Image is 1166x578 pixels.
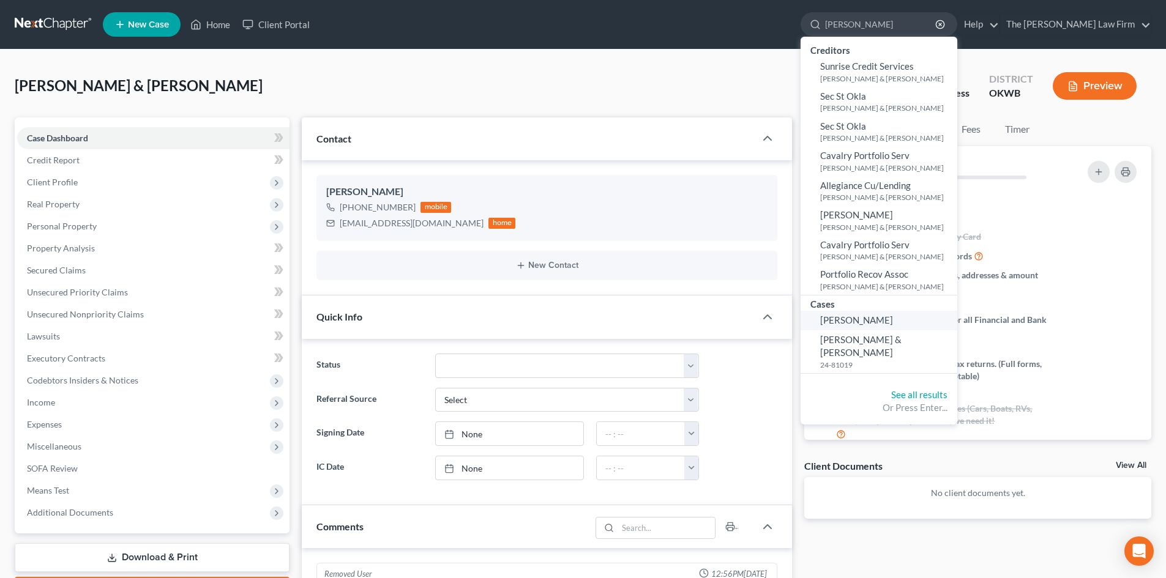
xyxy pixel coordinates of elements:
[316,311,362,322] span: Quick Info
[326,261,768,270] button: New Contact
[801,206,957,235] a: [PERSON_NAME][PERSON_NAME] & [PERSON_NAME]
[17,149,290,171] a: Credit Report
[995,117,1039,141] a: Timer
[820,61,914,72] span: Sunrise Credit Services
[951,117,990,141] a: Fees
[310,421,428,446] label: Signing Date
[820,239,910,250] span: Cavalry Portfolio Serv
[15,543,290,572] a: Download & Print
[801,295,957,311] div: Cases
[1116,461,1146,470] a: View All
[891,389,947,400] a: See all results
[17,237,290,259] a: Property Analysis
[820,269,908,280] span: Portfolio Recov Assoc
[820,314,893,325] span: [PERSON_NAME]
[618,517,716,538] input: Search...
[820,133,954,143] small: [PERSON_NAME] & [PERSON_NAME]
[17,127,290,149] a: Case Dashboard
[436,422,583,445] a: None
[801,176,957,206] a: Allegiance Cu/Lending[PERSON_NAME] & [PERSON_NAME]
[340,201,416,213] div: [PHONE_NUMBER]
[820,251,954,262] small: [PERSON_NAME] & [PERSON_NAME]
[236,13,316,35] a: Client Portal
[825,13,937,35] input: Search by name...
[801,265,957,295] a: Portfolio Recov Assoc[PERSON_NAME] & [PERSON_NAME]
[820,91,866,102] span: Sec St Okla
[820,120,866,132] span: Sec St Okla
[801,235,957,265] a: Cavalry Portfolio Serv[PERSON_NAME] & [PERSON_NAME]
[27,331,60,341] span: Lawsuits
[820,180,911,191] span: Allegiance Cu/Lending
[184,13,236,35] a: Home
[810,401,947,414] div: Or Press Enter...
[989,72,1033,86] div: District
[17,347,290,369] a: Executory Contracts
[310,354,428,378] label: Status
[820,334,902,358] span: [PERSON_NAME] & [PERSON_NAME]
[27,485,69,495] span: Means Test
[27,309,144,319] span: Unsecured Nonpriority Claims
[820,222,954,232] small: [PERSON_NAME] & [PERSON_NAME]
[820,73,954,84] small: [PERSON_NAME] & [PERSON_NAME]
[820,163,954,173] small: [PERSON_NAME] & [PERSON_NAME]
[17,325,290,347] a: Lawsuits
[801,57,957,87] a: Sunrise Credit Services[PERSON_NAME] & [PERSON_NAME]
[801,42,957,57] div: Creditors
[340,217,484,229] div: [EMAIL_ADDRESS][DOMAIN_NAME]
[820,103,954,113] small: [PERSON_NAME] & [PERSON_NAME]
[420,202,451,213] div: mobile
[27,155,80,165] span: Credit Report
[128,20,169,29] span: New Case
[27,375,138,385] span: Codebtors Insiders & Notices
[17,281,290,303] a: Unsecured Priority Claims
[27,397,55,407] span: Income
[488,218,515,229] div: home
[820,360,954,370] small: 24-81019
[958,13,999,35] a: Help
[820,209,893,220] span: [PERSON_NAME]
[17,458,290,480] a: SOFA Review
[326,185,768,199] div: [PERSON_NAME]
[804,459,883,472] div: Client Documents
[17,259,290,281] a: Secured Claims
[1053,72,1137,100] button: Preview
[310,388,428,412] label: Referral Source
[436,456,583,480] a: None
[17,303,290,325] a: Unsecured Nonpriority Claims
[1124,536,1154,566] div: Open Intercom Messenger
[310,456,428,480] label: IC Date
[27,507,113,517] span: Additional Documents
[801,87,957,117] a: Sec St Okla[PERSON_NAME] & [PERSON_NAME]
[801,330,957,373] a: [PERSON_NAME] & [PERSON_NAME]24-81019
[27,441,81,451] span: Miscellaneous
[27,177,78,187] span: Client Profile
[27,419,62,429] span: Expenses
[989,86,1033,100] div: OKWB
[820,192,954,202] small: [PERSON_NAME] & [PERSON_NAME]
[27,221,97,231] span: Personal Property
[1000,13,1151,35] a: The [PERSON_NAME] Law Firm
[814,487,1142,499] p: No client documents yet.
[27,133,88,143] span: Case Dashboard
[27,287,128,297] span: Unsecured Priority Claims
[27,463,78,473] span: SOFA Review
[801,311,957,330] a: [PERSON_NAME]
[597,422,685,445] input: -- : --
[597,456,685,480] input: -- : --
[316,133,351,144] span: Contact
[15,76,263,94] span: [PERSON_NAME] & [PERSON_NAME]
[27,243,95,253] span: Property Analysis
[27,353,105,363] span: Executory Contracts
[820,281,954,292] small: [PERSON_NAME] & [PERSON_NAME]
[27,265,86,275] span: Secured Claims
[27,199,80,209] span: Real Property
[820,150,910,161] span: Cavalry Portfolio Serv
[316,521,364,532] span: Comments
[801,146,957,176] a: Cavalry Portfolio Serv[PERSON_NAME] & [PERSON_NAME]
[801,117,957,147] a: Sec St Okla[PERSON_NAME] & [PERSON_NAME]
